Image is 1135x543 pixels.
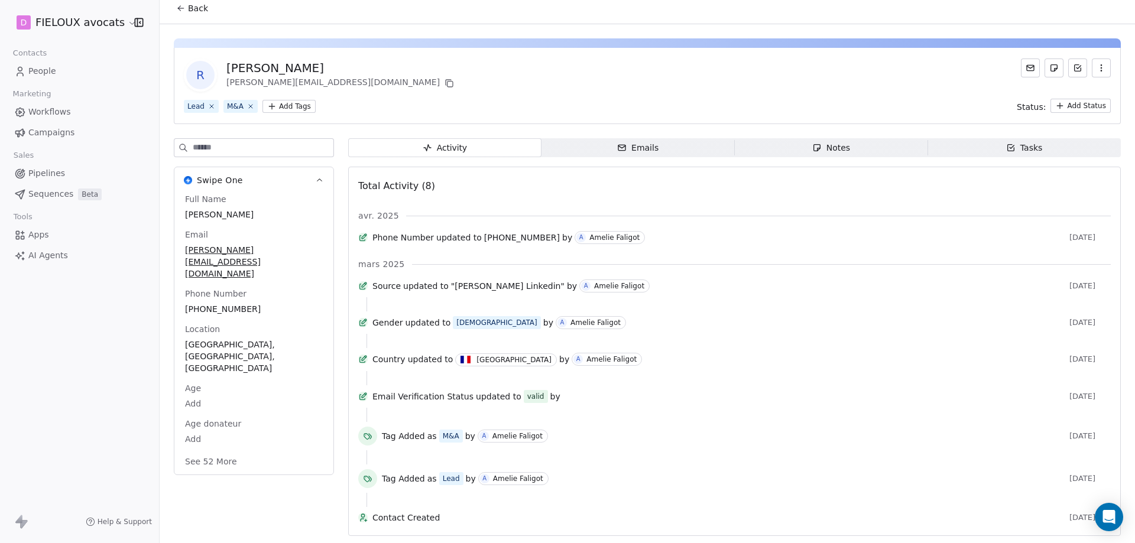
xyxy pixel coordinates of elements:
[183,229,210,240] span: Email
[408,353,453,365] span: updated to
[358,210,399,222] span: avr. 2025
[226,76,456,90] div: [PERSON_NAME][EMAIL_ADDRESS][DOMAIN_NAME]
[617,142,659,154] div: Emails
[482,474,487,483] div: A
[492,432,543,440] div: Amelie Faligot
[465,430,475,442] span: by
[436,232,482,243] span: updated to
[226,60,456,76] div: [PERSON_NAME]
[188,2,208,14] span: Back
[178,451,244,472] button: See 52 More
[35,15,125,30] span: FIELOUX avocats
[484,232,560,243] span: [PHONE_NUMBER]
[9,61,150,81] a: People
[1017,101,1046,113] span: Status:
[28,167,65,180] span: Pipelines
[443,473,460,484] div: Lead
[185,398,323,409] span: Add
[262,100,316,113] button: Add Tags
[476,355,552,365] div: [GEOGRAPHIC_DATA]
[1069,513,1111,522] span: [DATE]
[451,280,565,292] span: "[PERSON_NAME] Linkedin"
[584,281,588,291] div: A
[443,431,459,441] div: M&A
[527,391,544,402] div: valid
[372,353,406,365] span: Country
[28,126,74,139] span: Campaigns
[9,164,150,183] a: Pipelines
[372,391,474,402] span: Email Verification Status
[560,318,565,327] div: A
[812,142,850,154] div: Notes
[372,280,401,292] span: Source
[562,232,572,243] span: by
[28,188,73,200] span: Sequences
[543,317,553,329] span: by
[8,147,39,164] span: Sales
[1069,318,1111,327] span: [DATE]
[9,123,150,142] a: Campaigns
[197,174,243,186] span: Swipe One
[9,184,150,204] a: SequencesBeta
[183,288,249,300] span: Phone Number
[427,473,437,485] span: as
[227,101,244,112] div: M&A
[185,433,323,445] span: Add
[28,229,49,241] span: Apps
[466,473,476,485] span: by
[185,244,323,279] span: [PERSON_NAME][EMAIL_ADDRESS][DOMAIN_NAME]
[482,431,486,441] div: A
[403,280,449,292] span: updated to
[174,193,333,474] div: Swipe OneSwipe One
[1069,474,1111,483] span: [DATE]
[594,282,644,290] div: Amelie Faligot
[9,246,150,265] a: AI Agents
[86,517,152,526] a: Help & Support
[476,391,521,402] span: updated to
[406,317,451,329] span: updated to
[589,233,640,242] div: Amelie Faligot
[183,193,229,205] span: Full Name
[9,102,150,122] a: Workflows
[372,232,434,243] span: Phone Number
[358,180,435,191] span: Total Activity (8)
[1069,233,1111,242] span: [DATE]
[185,209,323,220] span: [PERSON_NAME]
[9,225,150,245] a: Apps
[183,323,222,335] span: Location
[8,44,52,62] span: Contacts
[570,318,621,327] div: Amelie Faligot
[586,355,637,363] div: Amelie Faligot
[14,12,126,32] button: DFIELOUX avocats
[183,418,244,430] span: Age donateur
[456,317,537,329] div: [DEMOGRAPHIC_DATA]
[78,188,102,200] span: Beta
[567,280,577,292] span: by
[8,85,56,103] span: Marketing
[28,106,71,118] span: Workflows
[28,249,68,262] span: AI Agents
[382,473,425,485] span: Tag Added
[28,65,56,77] span: People
[372,512,1065,524] span: Contact Created
[579,233,583,242] div: A
[184,176,192,184] img: Swipe One
[382,430,425,442] span: Tag Added
[1050,99,1111,113] button: Add Status
[550,391,560,402] span: by
[183,382,203,394] span: Age
[174,167,333,193] button: Swipe OneSwipe One
[493,474,543,483] div: Amelie Faligot
[372,317,403,329] span: Gender
[1006,142,1043,154] div: Tasks
[98,517,152,526] span: Help & Support
[427,430,437,442] span: as
[186,61,215,89] span: R
[8,208,37,226] span: Tools
[1069,355,1111,364] span: [DATE]
[1069,281,1111,291] span: [DATE]
[185,303,323,315] span: [PHONE_NUMBER]
[185,339,323,374] span: [GEOGRAPHIC_DATA], [GEOGRAPHIC_DATA], [GEOGRAPHIC_DATA]
[576,355,581,364] div: A
[1069,392,1111,401] span: [DATE]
